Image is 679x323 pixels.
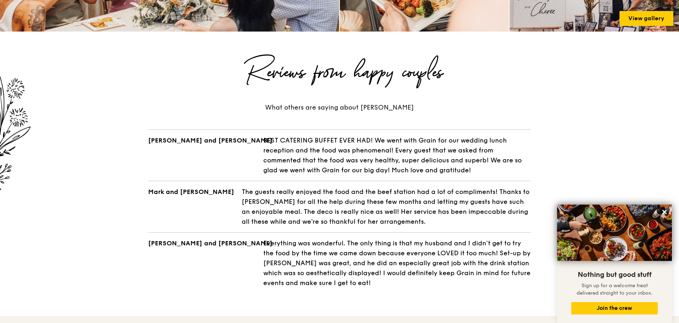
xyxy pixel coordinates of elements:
div: What others are saying about [PERSON_NAME] [230,102,449,112]
div: [PERSON_NAME] and [PERSON_NAME] [148,135,263,175]
img: DSC07876-Edit02-Large.jpeg [557,205,672,261]
div: [PERSON_NAME] and [PERSON_NAME] [148,238,263,288]
div: Everything was wonderful. The only thing is that my husband and I didn't get to try the food by t... [263,238,531,288]
div: Mark and [PERSON_NAME] [148,187,242,227]
div: BEST CATERING BUFFET EVER HAD! We went with Grain for our wedding lunch reception and the food wa... [263,135,531,175]
a: View gallery [619,11,673,26]
span: Nothing but good stuff [578,271,651,279]
button: Join the crew [571,302,658,314]
button: Close [659,206,670,218]
div: The guests really enjoyed the food and the beef station had a lot of compliments! Thanks to [PERS... [242,187,531,227]
span: Sign up for a welcome treat delivered straight to your inbox. [577,283,652,296]
div: Reviews from happy couples [140,60,539,85]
